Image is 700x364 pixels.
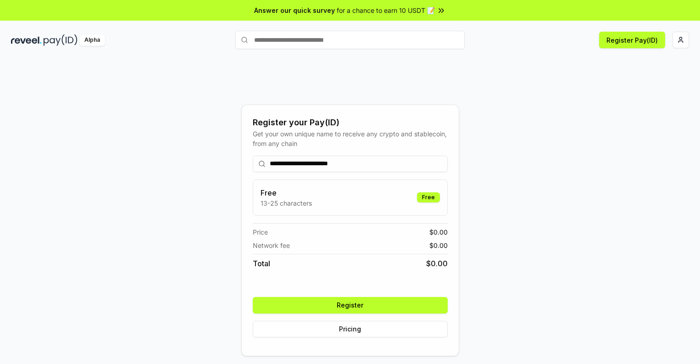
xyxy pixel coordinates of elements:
[253,321,448,337] button: Pricing
[253,297,448,314] button: Register
[261,198,312,208] p: 13-25 characters
[337,6,435,15] span: for a chance to earn 10 USDT 📝
[253,116,448,129] div: Register your Pay(ID)
[253,258,270,269] span: Total
[426,258,448,269] span: $ 0.00
[261,187,312,198] h3: Free
[253,227,268,237] span: Price
[254,6,335,15] span: Answer our quick survey
[429,241,448,250] span: $ 0.00
[417,192,440,202] div: Free
[11,34,42,46] img: reveel_dark
[79,34,105,46] div: Alpha
[253,129,448,148] div: Get your own unique name to receive any crypto and stablecoin, from any chain
[44,34,78,46] img: pay_id
[429,227,448,237] span: $ 0.00
[253,241,290,250] span: Network fee
[599,32,665,48] button: Register Pay(ID)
